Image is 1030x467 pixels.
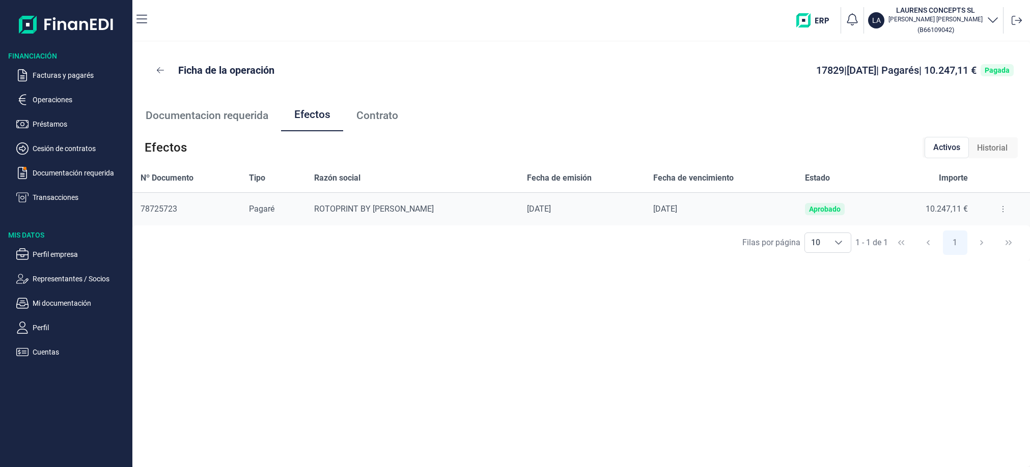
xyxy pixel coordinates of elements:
button: Documentación requerida [16,167,128,179]
button: Transacciones [16,191,128,203]
span: 17829 | [DATE] | Pagarés | 10.247,11 € [816,64,977,76]
a: Documentacion requerida [132,99,281,132]
div: Pagada [985,66,1010,74]
div: Activos [925,137,969,158]
p: Facturas y pagarés [33,69,128,81]
span: Contrato [356,110,398,121]
button: First Page [889,230,913,255]
button: Perfil empresa [16,248,128,260]
span: Razón social [314,172,360,184]
span: Nº Documento [141,172,193,184]
div: Historial [969,138,1016,158]
button: Page 1 [943,230,967,255]
p: Cesión de contratos [33,142,128,155]
button: Facturas y pagarés [16,69,128,81]
button: LALAURENS CONCEPTS SL[PERSON_NAME] [PERSON_NAME](B66109042) [868,5,999,36]
button: Cuentas [16,346,128,358]
span: Historial [977,142,1008,154]
div: ROTOPRINT BY [PERSON_NAME] [314,204,511,214]
p: Ficha de la operación [178,63,274,77]
button: Perfil [16,322,128,334]
p: [PERSON_NAME] [PERSON_NAME] [888,15,983,23]
span: Fecha de vencimiento [653,172,734,184]
span: 78725723 [141,204,177,214]
div: Aprobado [809,205,841,213]
h3: LAURENS CONCEPTS SL [888,5,983,15]
a: Contrato [343,99,411,132]
button: Next Page [969,230,994,255]
p: Documentación requerida [33,167,128,179]
p: Perfil empresa [33,248,128,260]
p: Perfil [33,322,128,334]
span: Efectos [145,139,187,156]
div: [DATE] [527,204,637,214]
button: Mi documentación [16,297,128,309]
div: 10.247,11 € [893,204,968,214]
p: Transacciones [33,191,128,203]
div: Choose [826,233,851,252]
span: 10 [805,233,826,252]
span: Estado [805,172,830,184]
p: Mi documentación [33,297,128,309]
span: Fecha de emisión [527,172,592,184]
img: Logo de aplicación [19,8,114,41]
img: erp [796,13,837,27]
button: Operaciones [16,94,128,106]
small: Copiar cif [917,26,954,34]
p: Representantes / Socios [33,273,128,285]
div: [DATE] [653,204,788,214]
p: Cuentas [33,346,128,358]
span: Efectos [294,109,330,120]
p: LA [872,15,881,25]
button: Cesión de contratos [16,142,128,155]
span: Documentacion requerida [146,110,268,121]
p: Operaciones [33,94,128,106]
button: Préstamos [16,118,128,130]
span: Tipo [249,172,265,184]
div: Filas por página [742,237,800,249]
button: Last Page [996,230,1021,255]
button: Previous Page [916,230,940,255]
span: Importe [939,172,968,184]
a: Efectos [281,99,343,132]
button: Representantes / Socios [16,273,128,285]
p: Préstamos [33,118,128,130]
span: Pagaré [249,204,274,214]
span: Activos [933,141,960,154]
span: 1 - 1 de 1 [855,239,888,247]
